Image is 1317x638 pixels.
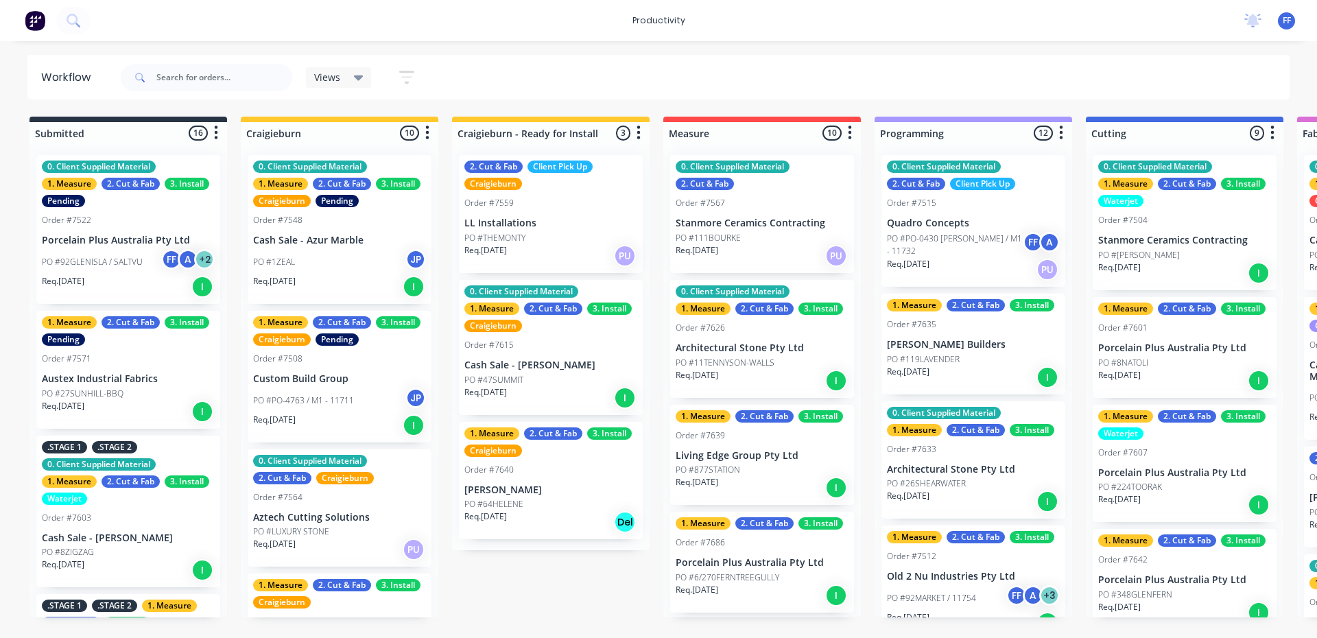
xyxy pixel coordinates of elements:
p: PO #1ZEAL [253,256,295,268]
div: 3. Install [165,178,209,190]
div: 1. Measure2. Cut & Fab3. InstallWaterjetOrder #7607Porcelain Plus Australia Pty LtdPO #224TOORAKR... [1093,405,1277,523]
p: Req. [DATE] [1098,601,1141,613]
div: + 2 [194,249,215,270]
p: Req. [DATE] [887,611,929,624]
div: Craigieburn [316,472,374,484]
div: 3. Install [1010,299,1054,311]
div: I [1036,491,1058,512]
div: 3. Install [587,427,632,440]
div: 0. Client Supplied Material1. Measure2. Cut & Fab3. InstallOrder #7626Architectural Stone Pty Ltd... [670,280,854,398]
div: 3. Install [105,617,150,629]
div: Waterjet [42,493,87,505]
div: 2. Cut & Fab [313,178,371,190]
p: Req. [DATE] [676,584,718,596]
div: I [825,477,847,499]
div: 1. Measure [464,427,519,440]
div: Order #7584 [253,615,302,628]
p: PO #[PERSON_NAME] [1098,249,1180,261]
p: Req. [DATE] [464,244,507,257]
div: I [1248,602,1270,624]
div: I [1248,494,1270,516]
div: 2. Cut & Fab [735,303,794,315]
p: Req. [DATE] [42,400,84,412]
div: 0. Client Supplied Material1. Measure2. Cut & Fab3. InstallCraigieburnPendingOrder #7548Cash Sale... [248,155,431,304]
p: Living Edge Group Pty Ltd [676,450,849,462]
div: 2. Cut & Fab [887,178,945,190]
div: 2. Cut & Fab [42,617,100,629]
div: Workflow [41,69,97,86]
div: Order #7686 [676,536,725,549]
p: PO #11TENNYSON-WALLS [676,357,774,369]
div: Order #7615 [464,339,514,351]
div: 2. Cut & Fab [102,316,160,329]
div: 1. Measure [1098,410,1153,423]
div: Order #7607 [1098,447,1148,459]
div: PU [825,245,847,267]
div: 2. Cut & Fab [313,579,371,591]
div: 0. Client Supplied Material [887,161,1001,173]
div: 1. Measure [1098,178,1153,190]
div: I [191,401,213,423]
div: Pending [42,333,85,346]
div: Order #7508 [253,353,302,365]
div: Order #7635 [887,318,936,331]
p: Cash Sale - [PERSON_NAME] [42,532,215,544]
div: 0. Client Supplied Material [676,285,790,298]
div: productivity [626,10,692,31]
p: PO #64HELENE [464,498,523,510]
div: Del [614,511,636,533]
div: Order #7642 [1098,554,1148,566]
div: Craigieburn [464,178,522,190]
div: 2. Cut & Fab [464,161,523,173]
p: LL Installations [464,217,637,229]
div: 1. Measure [253,579,308,591]
div: 2. Cut & Fab [253,472,311,484]
div: 1. Measure [253,316,308,329]
div: JP [405,249,426,270]
div: 3. Install [165,316,209,329]
div: .STAGE 1 [42,441,87,453]
div: 1. Measure [464,303,519,315]
div: Order #7571 [42,353,91,365]
span: FF [1283,14,1291,27]
div: 2. Cut & Fab [102,475,160,488]
div: Order #7601 [1098,322,1148,334]
div: .STAGE 1 [42,600,87,612]
div: Client Pick Up [527,161,593,173]
p: Req. [DATE] [464,510,507,523]
div: 0. Client Supplied Material [1098,161,1212,173]
div: I [614,387,636,409]
div: Order #7504 [1098,214,1148,226]
p: Stanmore Ceramics Contracting [1098,235,1271,246]
div: I [1248,370,1270,392]
div: Craigieburn [464,320,522,332]
div: Craigieburn [464,445,522,457]
p: PO #26SHEARWATER [887,477,966,490]
div: 0. Client Supplied Material1. Measure2. Cut & Fab3. InstallWaterjetOrder #7504Stanmore Ceramics C... [1093,155,1277,290]
div: .STAGE 2 [92,600,137,612]
p: Porcelain Plus Australia Pty Ltd [1098,467,1271,479]
div: PU [403,539,425,560]
div: 1. Measure [887,424,942,436]
div: 1. Measure [142,600,197,612]
p: Quadro Concepts [887,217,1060,229]
div: 3. Install [798,410,843,423]
p: PO #LUXURY STONE [253,525,329,538]
div: 0. Client Supplied Material [42,161,156,173]
div: 2. Cut & Fab [313,316,371,329]
div: I [1036,366,1058,388]
p: PO #119LAVENDER [887,353,960,366]
div: Order #7603 [42,512,91,524]
p: Req. [DATE] [42,558,84,571]
p: PO #47SUMMIT [464,374,523,386]
div: 2. Cut & Fab [1158,178,1216,190]
div: 0. Client Supplied Material1. Measure2. Cut & Fab3. InstallOrder #7633Architectural Stone Pty Ltd... [881,401,1065,519]
div: 2. Cut & Fab [735,410,794,423]
div: FF [161,249,182,270]
p: Austex Industrial Fabrics [42,373,215,385]
p: Stanmore Ceramics Contracting [676,217,849,229]
p: Req. [DATE] [887,366,929,378]
div: Craigieburn [253,195,311,207]
div: Waterjet [1098,427,1143,440]
div: 1. Measure2. Cut & Fab3. InstallOrder #7642Porcelain Plus Australia Pty LtdPO #348GLENFERNReq.[DA... [1093,529,1277,630]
